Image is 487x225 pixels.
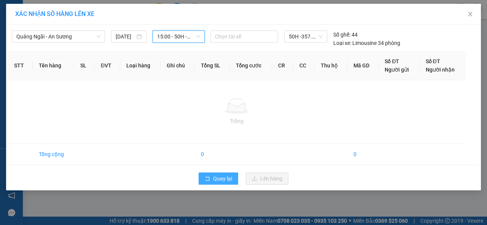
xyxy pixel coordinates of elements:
[246,172,288,185] button: uploadLên hàng
[347,144,379,165] td: 0
[293,51,315,80] th: CC
[460,4,481,25] button: Close
[205,176,210,182] span: rollback
[426,58,440,64] span: Số ĐT
[272,51,293,80] th: CR
[120,51,161,80] th: Loại hàng
[33,144,74,165] td: Tổng cộng
[333,39,400,47] div: Limousine 34 phòng
[385,58,399,64] span: Số ĐT
[8,51,33,80] th: STT
[195,144,230,165] td: 0
[14,117,459,125] div: Trống
[385,67,409,73] span: Người gửi
[333,30,350,39] span: Số ghế:
[15,10,94,18] span: XÁC NHẬN SỐ HÀNG LÊN XE
[333,30,358,39] div: 44
[74,51,95,80] th: SL
[199,172,238,185] button: rollbackQuay lại
[116,32,135,41] input: 13/08/2025
[347,51,379,80] th: Mã GD
[315,51,347,80] th: Thu hộ
[33,51,74,80] th: Tên hàng
[467,11,473,17] span: close
[426,67,455,73] span: Người nhận
[16,31,100,42] span: Quảng Ngãi - An Sương
[95,51,120,80] th: ĐVT
[195,51,230,80] th: Tổng SL
[157,31,200,42] span: 15:00 - 50H -357.31
[161,51,194,80] th: Ghi chú
[213,174,232,183] span: Quay lại
[230,51,272,80] th: Tổng cước
[333,39,351,47] span: Loại xe:
[289,31,323,42] span: 50H -357.31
